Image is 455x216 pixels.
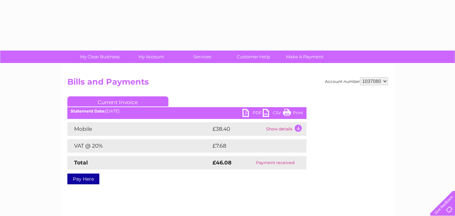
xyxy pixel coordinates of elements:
div: [DATE] [67,109,306,114]
a: PDF [242,109,263,119]
a: Pay Here [67,174,99,184]
strong: £46.08 [213,159,231,166]
td: VAT @ 20% [67,139,211,153]
a: Print [283,109,303,119]
a: Current Invoice [67,96,168,106]
td: Mobile [67,122,211,136]
td: Show details [264,122,306,136]
td: £7.68 [211,139,291,153]
strong: Total [74,159,88,166]
a: Customer Help [226,51,281,63]
b: Statement Date: [71,109,105,114]
a: My Account [123,51,179,63]
td: Payment received [244,156,306,169]
div: Account number [325,77,388,85]
a: Services [174,51,230,63]
td: £38.40 [211,122,264,136]
a: Make A Payment [277,51,332,63]
a: My Clear Business [72,51,128,63]
a: CSV [263,109,283,119]
h2: Bills and Payments [67,77,388,90]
